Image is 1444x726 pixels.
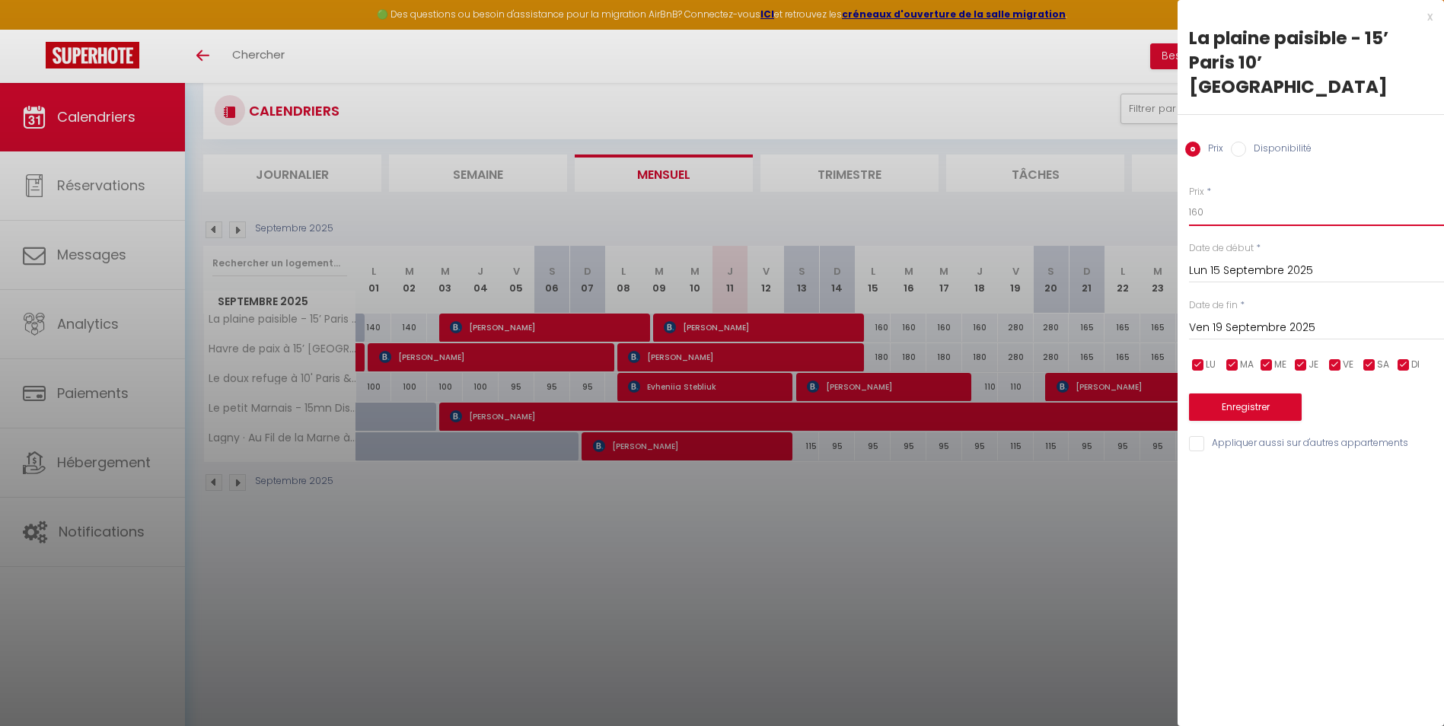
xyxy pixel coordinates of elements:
span: LU [1206,358,1216,372]
button: Enregistrer [1189,393,1302,421]
div: x [1178,8,1433,26]
span: VE [1343,358,1353,372]
span: JE [1309,358,1318,372]
div: La plaine paisible - 15’ Paris 10’ [GEOGRAPHIC_DATA] [1189,26,1433,99]
span: ME [1274,358,1286,372]
label: Prix [1189,185,1204,199]
label: Date de début [1189,241,1254,256]
span: MA [1240,358,1254,372]
label: Prix [1200,142,1223,158]
button: Ouvrir le widget de chat LiveChat [12,6,58,52]
span: SA [1377,358,1389,372]
label: Disponibilité [1246,142,1312,158]
label: Date de fin [1189,298,1238,313]
span: DI [1411,358,1420,372]
iframe: Chat [1379,658,1433,715]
